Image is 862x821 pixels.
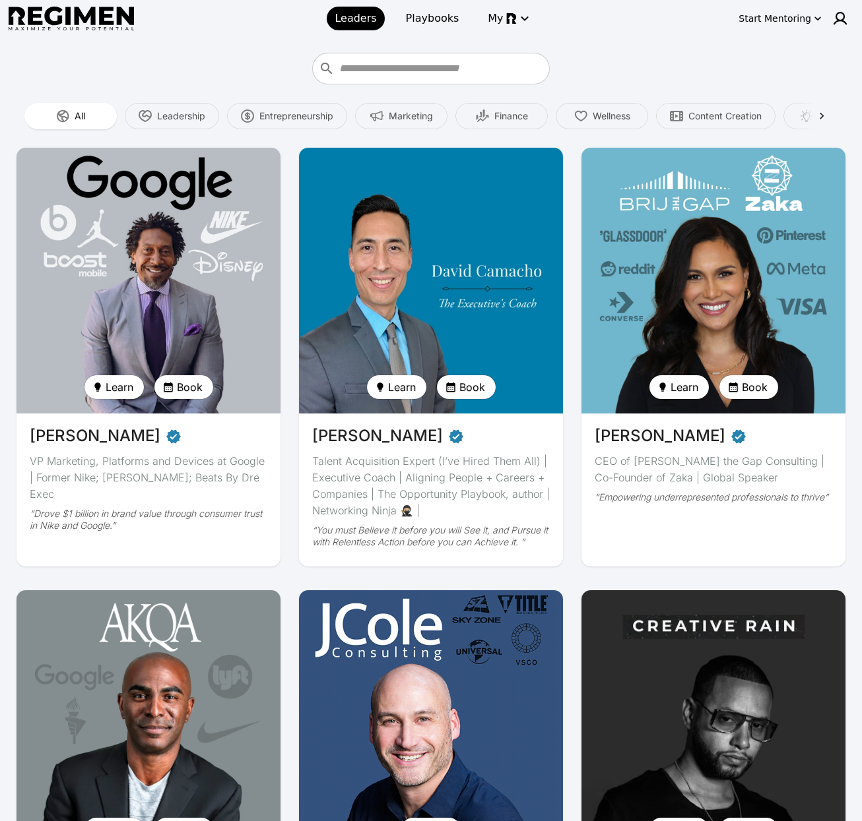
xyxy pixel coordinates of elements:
div: “You must Believe it before you will See it, and Pursue it with Relentless Action before you can ... [312,524,550,548]
button: Leadership [125,103,219,129]
div: VP Marketing, Platforms and Devices at Google | Former Nike; [PERSON_NAME]; Beats By Dre Exec [30,453,267,502]
button: Marketing [355,103,448,129]
button: Finance [455,103,548,129]
div: CEO of [PERSON_NAME] the Gap Consulting | Co-Founder of Zaka | Global Speaker [595,453,832,486]
span: [PERSON_NAME] [30,424,160,448]
span: Verified partner - Daryl Butler [166,424,182,448]
img: avatar of Daryl Butler [17,148,281,413]
span: [PERSON_NAME] [595,424,725,448]
span: Learn [388,379,416,395]
img: Wellness [574,109,587,123]
span: Wellness [593,109,630,123]
button: My [480,7,535,30]
img: Content Creation [670,109,683,123]
img: All [56,109,69,123]
span: Content Creation [688,109,762,123]
img: Entrepreneurship [241,109,254,123]
span: Book [742,379,768,395]
span: [PERSON_NAME] [312,424,443,448]
button: Content Creation [656,103,776,129]
img: avatar of David Camacho [299,148,563,413]
button: Book [719,375,778,399]
span: Verified partner - Devika Brij [731,424,746,448]
img: Marketing [370,109,383,123]
span: Verified partner - David Camacho [448,424,464,448]
span: Playbooks [406,11,459,26]
span: Marketing [389,109,433,123]
button: All [24,103,117,129]
div: Talent Acquisition Expert (I’ve Hired Them All) | Executive Coach | Aligning People + Careers + C... [312,453,550,519]
a: Leaders [327,7,384,30]
div: Who do you want to learn from? [312,53,550,84]
button: Book [154,375,213,399]
div: Start Mentoring [739,12,811,25]
img: Finance [476,109,489,123]
span: My [488,11,503,26]
button: Wellness [556,103,648,129]
span: Learn [106,379,133,395]
button: Learn [84,375,144,399]
span: Book [459,379,485,395]
span: All [75,109,85,123]
button: Start Mentoring [736,8,824,29]
div: “Empowering underrepresented professionals to thrive” [595,491,832,503]
span: Entrepreneurship [259,109,333,123]
img: Leadership [139,109,152,123]
span: Finance [494,109,528,123]
button: Learn [649,375,709,399]
button: Entrepreneurship [227,103,347,129]
span: Learn [671,379,698,395]
span: Leaders [335,11,376,26]
span: Book [177,379,203,395]
img: Regimen logo [9,7,134,31]
button: Learn [367,375,426,399]
button: Book [437,375,496,399]
a: Playbooks [398,7,467,30]
img: user icon [832,11,848,26]
span: Leadership [157,109,205,123]
div: “Drove $1 billion in brand value through consumer trust in Nike and Google.” [30,508,267,532]
img: avatar of Devika Brij [581,148,845,413]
